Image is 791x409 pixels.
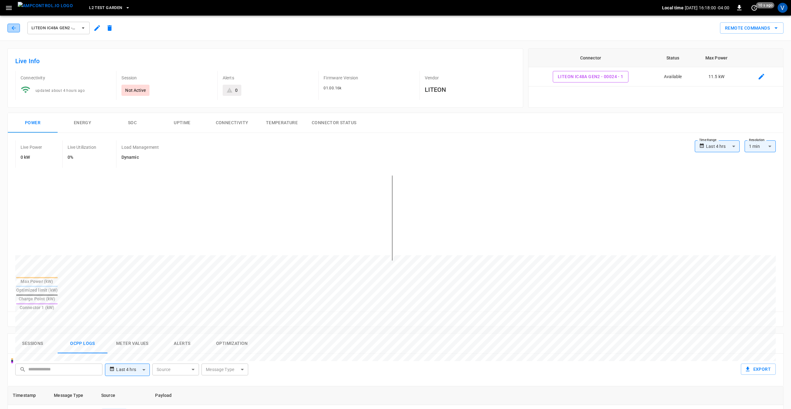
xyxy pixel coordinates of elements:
button: Liteon IC48A Gen2 - 00024 - 1 [553,71,628,82]
button: Optimization [207,334,257,354]
div: Last 4 hrs [116,364,150,376]
p: Local time [662,5,684,11]
button: Export [741,364,776,375]
p: Live Utilization [68,144,96,150]
button: Sessions [8,334,58,354]
th: Source [96,386,150,405]
p: Alerts [223,75,313,81]
td: Available [653,67,693,87]
th: Timestamp [8,386,49,405]
button: Alerts [157,334,207,354]
th: Max Power [693,49,740,67]
table: connector table [528,49,783,87]
p: Vendor [425,75,515,81]
button: Remote Commands [720,22,784,34]
h6: 0% [68,154,96,161]
p: Connectivity [21,75,111,81]
button: Power [8,113,58,133]
h6: Live Info [15,56,515,66]
button: SOC [107,113,157,133]
button: Connector Status [307,113,361,133]
h6: 0 kW [21,154,42,161]
div: Last 4 hrs [706,140,740,152]
label: Resolution [749,138,765,143]
th: Status [653,49,693,67]
button: Temperature [257,113,307,133]
div: 1 min [745,140,776,152]
p: Load Management [121,144,159,150]
button: Liteon IC48A Gen2 - 00024 [27,22,90,34]
span: 01.00.16k [324,86,342,90]
button: Energy [58,113,107,133]
p: Not Active [125,87,146,93]
span: 10 s ago [756,2,774,8]
td: 11.5 kW [693,67,740,87]
div: remote commands options [720,22,784,34]
button: Uptime [157,113,207,133]
p: Firmware Version [324,75,414,81]
span: updated about 4 hours ago [36,88,85,93]
div: profile-icon [778,3,788,13]
img: ampcontrol.io logo [18,2,73,10]
button: L2 Test Garden [87,2,133,14]
span: L2 Test Garden [89,4,122,12]
th: Connector [528,49,653,67]
th: Payload [150,386,551,405]
span: Liteon IC48A Gen2 - 00024 [31,25,78,32]
h6: Dynamic [121,154,159,161]
th: Message Type [49,386,96,405]
h6: LITEON [425,85,515,95]
button: set refresh interval [749,3,759,13]
button: Connectivity [207,113,257,133]
div: 0 [235,87,238,93]
p: Session [121,75,212,81]
p: Live Power [21,144,42,150]
label: Time Range [699,138,717,143]
button: Ocpp logs [58,334,107,354]
p: [DATE] 16:18:00 -04:00 [685,5,729,11]
button: Meter Values [107,334,157,354]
